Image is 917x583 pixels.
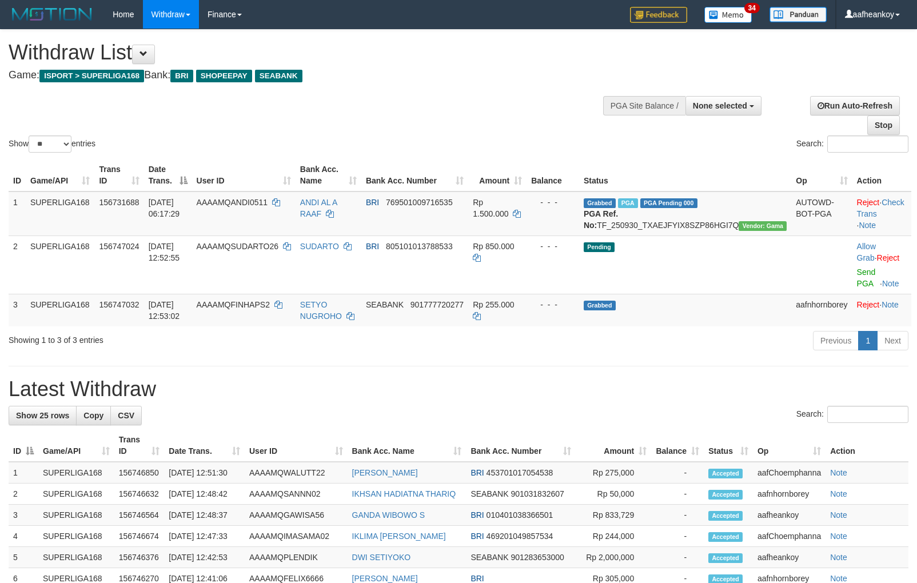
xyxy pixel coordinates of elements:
span: Marked by aafromsomean [618,198,638,208]
td: 156746674 [114,526,165,547]
a: Stop [867,115,900,135]
span: ISPORT > SUPERLIGA168 [39,70,144,82]
span: BRI [366,198,379,207]
td: - [651,547,704,568]
td: 5 [9,547,38,568]
a: Reject [857,300,880,309]
input: Search: [827,135,908,153]
td: 2 [9,484,38,505]
td: AAAAMQSANNN02 [245,484,348,505]
td: TF_250930_TXAEJFYIX8SZP86HGI7Q [579,191,791,236]
span: Copy [83,411,103,420]
a: Reject [877,253,900,262]
a: Previous [813,331,859,350]
b: PGA Ref. No: [584,209,618,230]
td: aafChoemphanna [753,462,826,484]
span: Copy 901283653000 to clipboard [511,553,564,562]
th: ID: activate to sort column descending [9,429,38,462]
td: 2 [9,235,26,294]
td: Rp 50,000 [576,484,651,505]
img: Feedback.jpg [630,7,687,23]
span: · [857,242,877,262]
div: Showing 1 to 3 of 3 entries [9,330,373,346]
td: [DATE] 12:48:42 [164,484,245,505]
a: Reject [857,198,880,207]
span: Grabbed [584,198,616,208]
td: aafheankoy [753,505,826,526]
th: Action [852,159,911,191]
a: ANDI AL A RAAF [300,198,337,218]
span: 156747032 [99,300,139,309]
a: Note [882,300,899,309]
td: SUPERLIGA168 [26,191,94,236]
span: CSV [118,411,134,420]
select: Showentries [29,135,71,153]
span: BRI [471,574,484,583]
span: Accepted [708,511,743,521]
a: DWI SETIYOKO [352,553,411,562]
a: Note [830,532,847,541]
span: SEABANK [366,300,404,309]
a: 1 [858,331,878,350]
span: Copy 453701017054538 to clipboard [487,468,553,477]
th: Date Trans.: activate to sort column ascending [164,429,245,462]
span: [DATE] 06:17:29 [149,198,180,218]
a: [PERSON_NAME] [352,574,418,583]
div: - - - [531,299,575,310]
td: SUPERLIGA168 [38,505,114,526]
span: AAAAMQFINHAPS2 [197,300,270,309]
span: Accepted [708,553,743,563]
span: 156747024 [99,242,139,251]
a: Next [877,331,908,350]
div: - - - [531,197,575,208]
label: Search: [796,135,908,153]
td: aafnhornborey [753,484,826,505]
label: Search: [796,406,908,423]
span: None selected [693,101,747,110]
span: Rp 1.500.000 [473,198,508,218]
th: Balance: activate to sort column ascending [651,429,704,462]
td: [DATE] 12:47:33 [164,526,245,547]
td: 4 [9,526,38,547]
span: BRI [471,532,484,541]
th: Bank Acc. Number: activate to sort column ascending [361,159,468,191]
th: Status: activate to sort column ascending [704,429,753,462]
span: Copy 469201049857534 to clipboard [487,532,553,541]
td: SUPERLIGA168 [38,484,114,505]
th: User ID: activate to sort column ascending [192,159,296,191]
td: SUPERLIGA168 [26,294,94,326]
a: [PERSON_NAME] [352,468,418,477]
th: Trans ID: activate to sort column ascending [94,159,143,191]
a: SETYO NUGROHO [300,300,342,321]
th: Trans ID: activate to sort column ascending [114,429,165,462]
span: SHOPEEPAY [196,70,252,82]
td: AAAAMQPLENDIK [245,547,348,568]
span: Copy 769501009716535 to clipboard [386,198,453,207]
td: · · [852,191,911,236]
a: Send PGA [857,267,876,288]
span: Copy 901777720277 to clipboard [410,300,464,309]
span: AAAAMQSUDARTO26 [197,242,278,251]
td: Rp 244,000 [576,526,651,547]
span: 34 [744,3,760,13]
span: Vendor URL: https://trx31.1velocity.biz [739,221,787,231]
a: Note [830,510,847,520]
span: Rp 255.000 [473,300,514,309]
span: PGA Pending [640,198,697,208]
th: Bank Acc. Number: activate to sort column ascending [466,429,576,462]
td: · [852,235,911,294]
a: Note [830,489,847,498]
td: AAAAMQGAWISA56 [245,505,348,526]
td: Rp 275,000 [576,462,651,484]
span: Accepted [708,469,743,478]
button: None selected [685,96,761,115]
td: AAAAMQIMASAMA02 [245,526,348,547]
span: BRI [471,510,484,520]
span: Grabbed [584,301,616,310]
td: AAAAMQWALUTT22 [245,462,348,484]
a: SUDARTO [300,242,339,251]
th: Game/API: activate to sort column ascending [26,159,94,191]
span: SEABANK [471,553,508,562]
td: [DATE] 12:51:30 [164,462,245,484]
span: [DATE] 12:52:55 [149,242,180,262]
